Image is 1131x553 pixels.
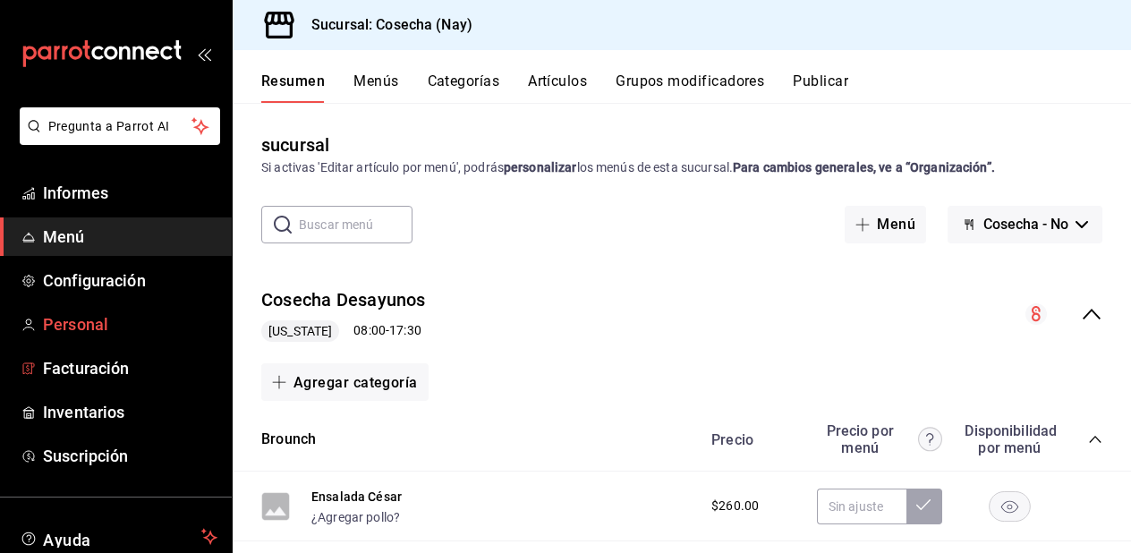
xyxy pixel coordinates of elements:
input: Buscar menú [299,207,412,242]
font: ¿Agregar pollo? [311,510,400,524]
font: Categorías [428,72,500,89]
font: Personal [43,315,108,334]
font: Brounch [261,430,316,447]
font: Para cambios generales, ve a “Organización”. [733,160,995,174]
font: Menús [353,72,398,89]
font: personalizar [504,160,577,174]
font: [US_STATE] [268,324,332,338]
font: Facturación [43,359,129,378]
font: - [386,323,389,337]
font: Pregunta a Parrot AI [48,119,170,133]
font: 17:30 [389,323,421,337]
font: Informes [43,183,108,202]
font: Ayuda [43,531,91,549]
font: Inventarios [43,403,124,421]
button: Menú [845,206,926,243]
font: Grupos modificadores [616,72,764,89]
div: pestañas de navegación [261,72,1131,103]
button: Ensalada César [311,487,402,506]
font: Agregar categoría [293,374,418,391]
font: Si activas 'Editar artículo por menú', podrás [261,160,504,174]
button: Pregunta a Parrot AI [20,107,220,145]
a: Pregunta a Parrot AI [13,130,220,149]
font: Cosecha - No [983,216,1068,233]
font: Disponibilidad por menú [965,422,1057,456]
font: Cosecha Desayunos [261,290,426,311]
font: Precio por menú [827,422,894,456]
font: los menús de esta sucursal. [577,160,734,174]
button: colapsar-categoría-fila [1088,432,1102,447]
input: Sin ajuste [817,489,906,524]
font: Menú [43,227,85,246]
font: Artículos [528,72,587,89]
font: $260.00 [711,498,759,513]
font: Publicar [793,72,848,89]
div: colapsar-fila-del-menú [233,272,1131,357]
font: 08:00 [353,323,386,337]
button: Cosecha Desayunos [261,286,426,314]
font: sucursal [261,134,329,156]
button: abrir_cajón_menú [197,47,211,61]
font: Configuración [43,271,146,290]
font: Ensalada César [311,490,402,505]
button: Cosecha - No [948,206,1102,243]
font: Precio [711,431,753,448]
button: Brounch [261,430,316,450]
button: ¿Agregar pollo? [311,506,400,526]
button: Agregar categoría [261,363,429,401]
font: Menú [877,216,915,233]
font: Sucursal: Cosecha (Nay) [311,16,472,33]
font: Suscripción [43,447,128,465]
font: Resumen [261,72,325,89]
